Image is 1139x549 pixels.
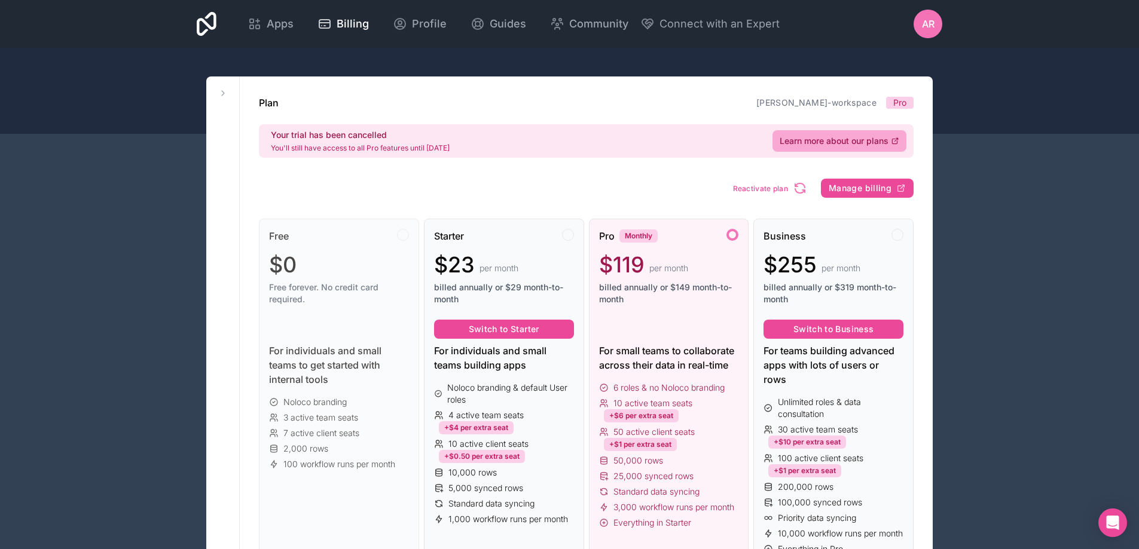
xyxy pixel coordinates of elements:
div: +$1 per extra seat [604,438,677,451]
a: Apps [238,11,303,37]
span: per month [822,262,860,274]
span: billed annually or $149 month-to-month [599,281,739,305]
div: For small teams to collaborate across their data in real-time [599,343,739,372]
a: Guides [461,11,536,37]
span: Billing [337,16,369,32]
div: Open Intercom Messenger [1098,508,1127,537]
span: 10,000 rows [448,467,497,479]
span: Reactivate plan [733,184,789,193]
div: For teams building advanced apps with lots of users or rows [764,343,903,387]
span: Connect with an Expert [659,16,780,32]
div: For individuals and small teams to get started with internal tools [269,343,409,387]
span: 100 workflow runs per month [283,458,395,470]
button: Connect with an Expert [640,16,780,32]
span: Community [569,16,628,32]
span: $23 [434,253,475,277]
span: Standard data syncing [613,486,700,498]
button: Switch to Starter [434,320,574,339]
span: Noloco branding [283,396,347,408]
span: 2,000 rows [283,443,328,455]
a: Community [541,11,638,37]
span: $255 [764,253,817,277]
div: +$4 per extra seat [439,421,514,434]
span: Learn more about our plans [780,135,888,147]
span: Pro [599,229,615,243]
div: Monthly [619,229,658,243]
button: Reactivate plan [729,177,812,200]
span: Guides [490,16,526,32]
span: Profile [412,16,447,32]
span: Pro [893,97,906,109]
h2: Your trial has been cancelled [271,129,450,141]
span: Apps [267,16,294,32]
span: Priority data syncing [778,512,856,524]
span: $0 [269,253,297,277]
span: Everything in Starter [613,517,691,529]
div: +$6 per extra seat [604,409,679,422]
span: Standard data syncing [448,498,535,510]
span: 1,000 workflow runs per month [448,513,568,525]
a: Learn more about our plans [772,130,906,152]
span: 50,000 rows [613,455,663,467]
span: 30 active team seats [778,424,858,435]
span: 5,000 synced rows [448,482,523,494]
span: per month [480,262,518,274]
span: 200,000 rows [778,481,833,493]
span: Free forever. No credit card required. [269,281,409,305]
span: 50 active client seats [613,426,695,438]
span: per month [649,262,688,274]
div: +$1 per extra seat [768,464,841,477]
span: 7 active client seats [283,427,359,439]
span: 25,000 synced rows [613,470,694,482]
div: For individuals and small teams building apps [434,343,574,372]
span: Manage billing [829,183,891,194]
span: Business [764,229,806,243]
span: 10 active team seats [613,397,692,409]
span: 100,000 synced rows [778,496,862,508]
span: 4 active team seats [448,409,524,421]
span: billed annually or $319 month-to-month [764,281,903,305]
span: Starter [434,229,464,243]
div: +$0.50 per extra seat [439,450,525,463]
span: 10,000 workflow runs per month [778,527,903,539]
span: 3 active team seats [283,412,358,424]
span: Noloco branding & default User roles [447,382,573,406]
a: Billing [308,11,378,37]
span: AR [922,17,935,31]
a: [PERSON_NAME]-workspace [756,97,877,108]
h1: Plan [259,96,279,110]
span: Free [269,229,289,243]
div: +$10 per extra seat [768,435,846,449]
span: $119 [599,253,645,277]
p: You'll still have access to all Pro features until [DATE] [271,143,450,153]
span: billed annually or $29 month-to-month [434,281,574,305]
button: Manage billing [821,179,914,198]
span: 100 active client seats [778,452,863,464]
span: 6 roles & no Noloco branding [613,382,725,394]
span: 3,000 workflow runs per month [613,501,734,513]
span: Unlimited roles & data consultation [778,396,903,420]
span: 10 active client seats [448,438,529,450]
a: Profile [383,11,456,37]
button: Switch to Business [764,320,903,339]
